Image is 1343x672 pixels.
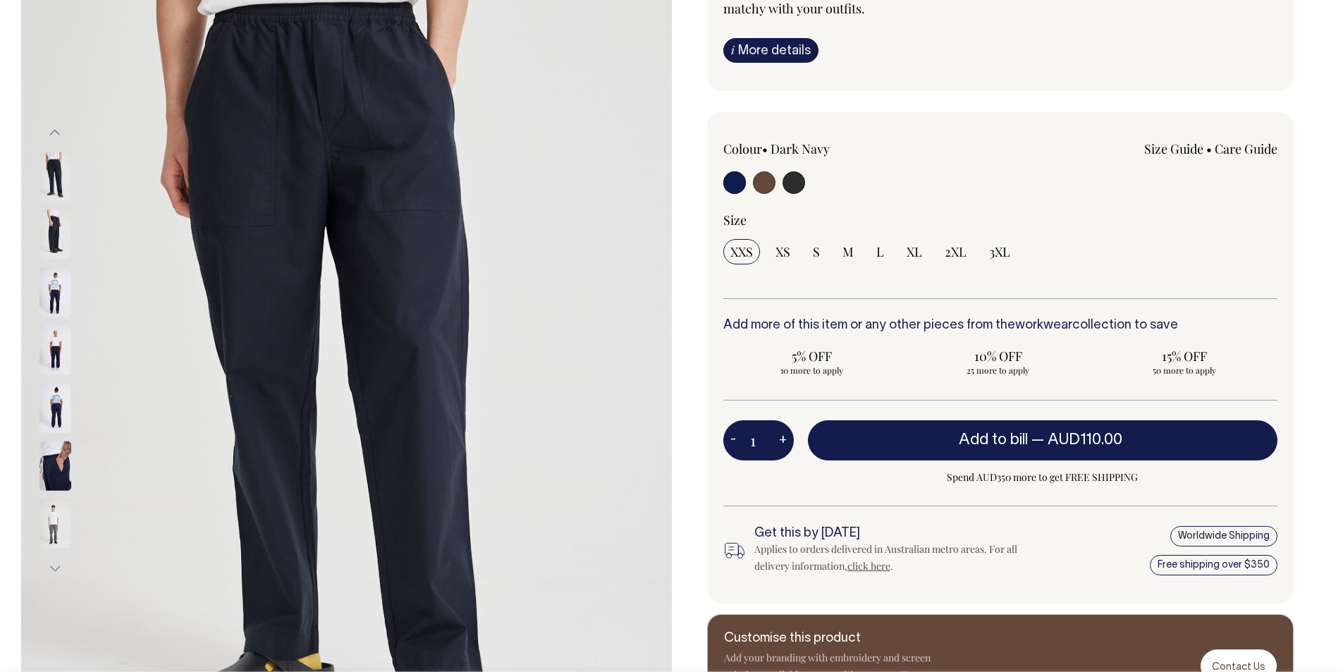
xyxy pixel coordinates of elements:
img: dark-navy [39,384,71,433]
input: 3XL [982,239,1017,264]
span: 10% OFF [916,348,1080,365]
h6: Add more of this item or any other pieces from the collection to save [723,319,1278,333]
a: Care Guide [1215,140,1277,157]
button: Next [44,553,66,585]
a: iMore details [723,38,818,63]
span: 15% OFF [1103,348,1266,365]
span: Add to bill [959,433,1028,447]
div: Applies to orders delivered in Australian metro areas. For all delivery information, . [754,541,1026,575]
input: 5% OFF 10 more to apply [723,343,901,380]
a: workwear [1015,319,1072,331]
input: 2XL [938,239,974,264]
span: L [876,243,884,260]
img: dark-navy [39,268,71,317]
span: S [813,243,820,260]
span: 50 more to apply [1103,365,1266,376]
h6: Customise this product [724,632,950,646]
input: L [869,239,891,264]
input: 15% OFF 50 more to apply [1096,343,1273,380]
h6: Get this by [DATE] [754,527,1026,541]
span: XL [907,243,922,260]
span: AUD110.00 [1048,433,1122,447]
img: charcoal [39,499,71,549]
label: Dark Navy [771,140,830,157]
span: 5% OFF [730,348,894,365]
span: Spend AUD350 more to get FREE SHIPPING [808,469,1278,486]
span: XXS [730,243,753,260]
input: 10% OFF 25 more to apply [909,343,1087,380]
div: Colour [723,140,945,157]
button: Previous [44,116,66,148]
img: dark-navy [39,326,71,375]
a: click here [847,559,890,573]
img: dark-navy [39,152,71,202]
span: • [1206,140,1212,157]
input: XS [768,239,797,264]
span: XS [775,243,790,260]
button: - [723,427,743,455]
input: XXS [723,239,760,264]
input: XL [900,239,929,264]
div: Size [723,212,1278,228]
span: 10 more to apply [730,365,894,376]
span: i [731,42,735,57]
span: 25 more to apply [916,365,1080,376]
span: • [762,140,768,157]
input: S [806,239,827,264]
a: Size Guide [1144,140,1203,157]
input: M [835,239,861,264]
span: 2XL [945,243,967,260]
img: dark-navy [39,441,71,491]
button: + [772,427,794,455]
button: Add to bill —AUD110.00 [808,420,1278,460]
span: — [1031,433,1126,447]
img: dark-navy [39,210,71,259]
span: 3XL [989,243,1010,260]
span: M [842,243,854,260]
